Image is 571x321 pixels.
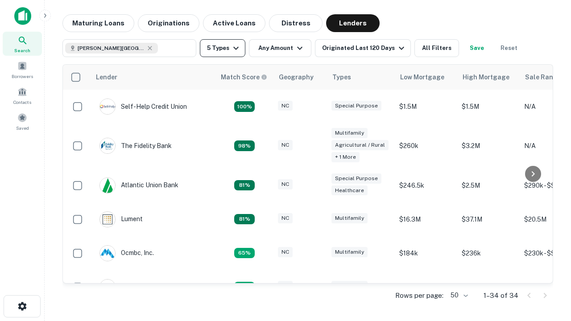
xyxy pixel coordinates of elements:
[269,14,323,32] button: Distress
[395,123,457,169] td: $260k
[331,185,368,196] div: Healthcare
[395,290,443,301] p: Rows per page:
[395,169,457,202] td: $246.5k
[3,83,42,107] a: Contacts
[526,221,571,264] iframe: Chat Widget
[100,99,115,114] img: picture
[99,138,172,154] div: The Fidelity Bank
[3,109,42,133] a: Saved
[215,65,273,90] th: Capitalize uses an advanced AI algorithm to match your search with the best lender. The match sco...
[457,202,520,236] td: $37.1M
[100,280,115,295] img: picture
[249,39,311,57] button: Any Amount
[332,72,351,82] div: Types
[457,270,520,304] td: $2M
[400,72,444,82] div: Low Mortgage
[234,282,255,292] div: Matching Properties: 4, hasApolloMatch: undefined
[395,90,457,123] td: $1.5M
[13,99,31,106] span: Contacts
[99,99,187,115] div: Self-help Credit Union
[78,44,145,52] span: [PERSON_NAME][GEOGRAPHIC_DATA], [GEOGRAPHIC_DATA]
[395,65,457,90] th: Low Mortgage
[331,128,368,138] div: Multifamily
[414,39,459,57] button: All Filters
[99,245,154,261] div: Ocmbc, Inc.
[315,39,411,57] button: Originated Last 120 Days
[16,124,29,132] span: Saved
[99,211,143,227] div: Lument
[278,213,293,223] div: NC
[200,39,245,57] button: 5 Types
[221,72,267,82] div: Capitalize uses an advanced AI algorithm to match your search with the best lender. The match sco...
[3,58,42,82] a: Borrowers
[278,281,293,291] div: NC
[100,212,115,227] img: picture
[234,140,255,151] div: Matching Properties: 6, hasApolloMatch: undefined
[395,270,457,304] td: $130k
[457,236,520,270] td: $236k
[331,140,389,150] div: Agricultural / Rural
[327,65,395,90] th: Types
[278,101,293,111] div: NC
[96,72,117,82] div: Lender
[395,202,457,236] td: $16.3M
[234,101,255,112] div: Matching Properties: 11, hasApolloMatch: undefined
[331,281,368,291] div: Multifamily
[221,72,265,82] h6: Match Score
[457,65,520,90] th: High Mortgage
[100,178,115,193] img: picture
[326,14,380,32] button: Lenders
[495,39,523,57] button: Reset
[91,65,215,90] th: Lender
[322,43,407,53] div: Originated Last 120 Days
[278,247,293,257] div: NC
[14,7,31,25] img: capitalize-icon.png
[457,123,520,169] td: $3.2M
[331,152,360,162] div: + 1 more
[278,140,293,150] div: NC
[278,179,293,189] div: NC
[463,39,491,57] button: Save your search to get updates of matches that match your search criteria.
[273,65,327,90] th: Geography
[457,169,520,202] td: $2.5M
[99,177,178,193] div: Atlantic Union Bank
[331,247,368,257] div: Multifamily
[463,72,509,82] div: High Mortgage
[203,14,265,32] button: Active Loans
[331,213,368,223] div: Multifamily
[138,14,199,32] button: Originations
[100,246,115,261] img: picture
[14,47,30,54] span: Search
[3,32,42,56] a: Search
[447,289,469,302] div: 50
[99,279,201,295] div: Pinnacle Financial Partners
[457,90,520,123] td: $1.5M
[62,14,134,32] button: Maturing Loans
[100,138,115,153] img: picture
[12,73,33,80] span: Borrowers
[395,236,457,270] td: $184k
[234,180,255,191] div: Matching Properties: 5, hasApolloMatch: undefined
[234,248,255,259] div: Matching Properties: 4, hasApolloMatch: undefined
[234,214,255,225] div: Matching Properties: 5, hasApolloMatch: undefined
[331,173,381,184] div: Special Purpose
[484,290,518,301] p: 1–34 of 34
[331,101,381,111] div: Special Purpose
[279,72,314,82] div: Geography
